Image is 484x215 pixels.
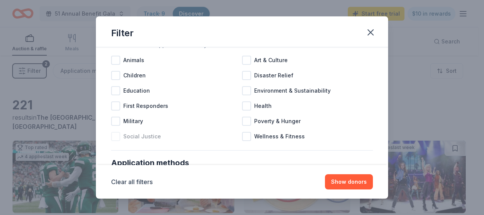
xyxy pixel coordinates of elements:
[254,132,305,141] span: Wellness & Fitness
[123,71,146,80] span: Children
[123,86,150,95] span: Education
[254,71,293,80] span: Disaster Relief
[123,101,168,111] span: First Responders
[123,56,144,65] span: Animals
[254,56,288,65] span: Art & Culture
[325,174,373,189] button: Show donors
[111,27,134,39] div: Filter
[254,86,331,95] span: Environment & Sustainability
[123,132,161,141] span: Social Justice
[111,157,373,169] div: Application methods
[111,177,153,186] button: Clear all filters
[254,101,272,111] span: Health
[123,117,143,126] span: Military
[254,117,301,126] span: Poverty & Hunger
